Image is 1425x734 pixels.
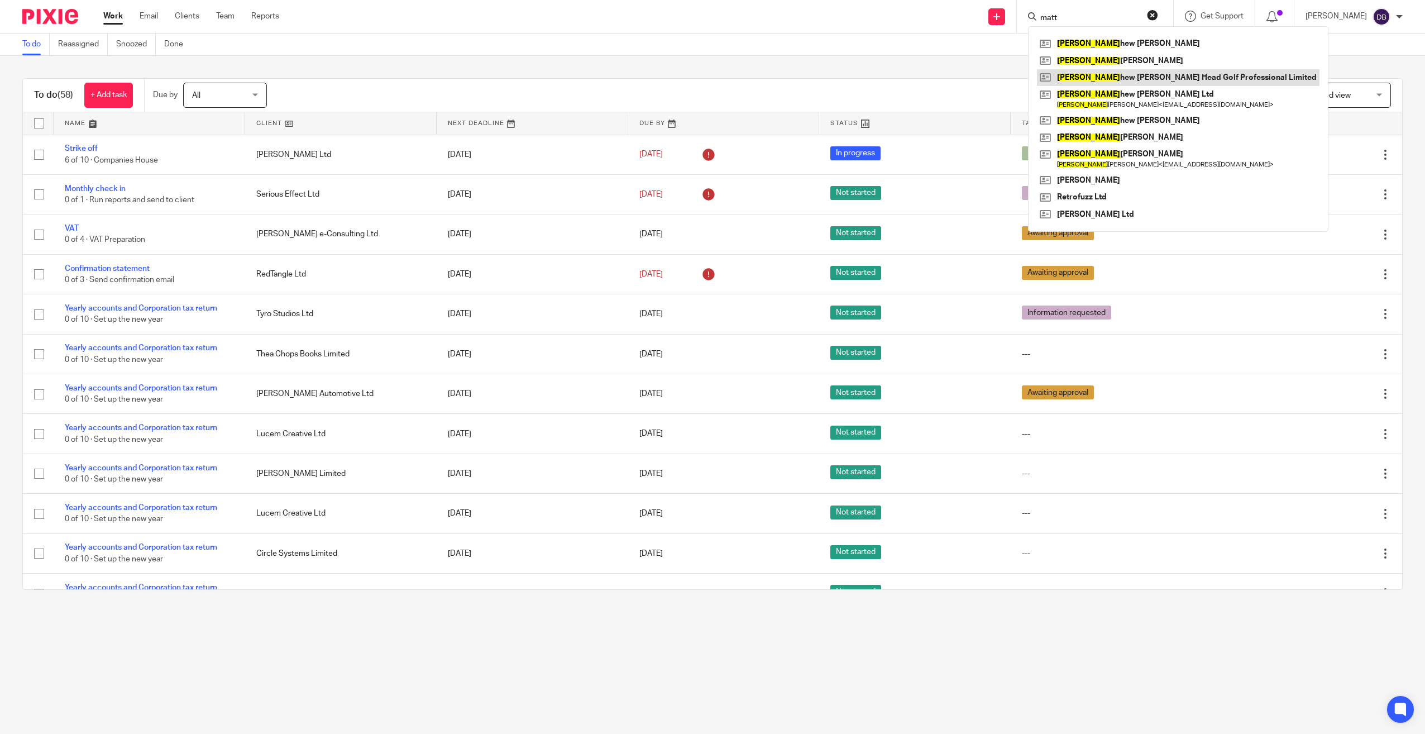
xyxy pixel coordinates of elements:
[437,374,628,414] td: [DATE]
[639,390,663,398] span: [DATE]
[164,34,192,55] a: Done
[639,270,663,278] span: [DATE]
[65,196,194,204] span: 0 of 1 · Run reports and send to client
[639,430,663,438] span: [DATE]
[245,374,437,414] td: [PERSON_NAME] Automotive Ltd
[1022,186,1111,200] span: Information requested
[830,465,881,479] span: Not started
[437,414,628,454] td: [DATE]
[245,494,437,533] td: Lucem Creative Ltd
[65,424,217,432] a: Yearly accounts and Corporation tax return
[245,454,437,493] td: [PERSON_NAME] Limited
[153,89,178,101] p: Due by
[437,533,628,573] td: [DATE]
[65,544,217,551] a: Yearly accounts and Corporation tax return
[437,215,628,254] td: [DATE]
[830,146,881,160] span: In progress
[1147,9,1158,21] button: Clear
[1022,349,1199,360] div: ---
[1022,548,1199,559] div: ---
[34,89,73,101] h1: To do
[639,230,663,238] span: [DATE]
[437,254,628,294] td: [DATE]
[437,454,628,493] td: [DATE]
[1022,306,1111,320] span: Information requested
[437,334,628,374] td: [DATE]
[1022,508,1199,519] div: ---
[65,516,163,523] span: 0 of 10 · Set up the new year
[1022,120,1041,126] span: Tags
[1022,428,1199,440] div: ---
[437,174,628,214] td: [DATE]
[437,574,628,613] td: [DATE]
[65,276,174,284] span: 0 of 3 · Send confirmation email
[65,584,217,592] a: Yearly accounts and Corporation tax return
[437,135,628,174] td: [DATE]
[639,350,663,358] span: [DATE]
[639,190,663,198] span: [DATE]
[216,11,235,22] a: Team
[22,34,50,55] a: To do
[65,504,217,512] a: Yearly accounts and Corporation tax return
[1022,468,1199,479] div: ---
[65,464,217,472] a: Yearly accounts and Corporation tax return
[245,574,437,613] td: TENTH [MEDICAL_DATA] GROUP LTD
[830,186,881,200] span: Not started
[830,426,881,440] span: Not started
[1306,11,1367,22] p: [PERSON_NAME]
[639,509,663,517] span: [DATE]
[830,585,881,599] span: Not started
[830,226,881,240] span: Not started
[192,92,200,99] span: All
[245,414,437,454] td: Lucem Creative Ltd
[1022,266,1094,280] span: Awaiting approval
[245,533,437,573] td: Circle Systems Limited
[245,215,437,254] td: [PERSON_NAME] e-Consulting Ltd
[65,356,163,364] span: 0 of 10 · Set up the new year
[22,9,78,24] img: Pixie
[245,254,437,294] td: RedTangle Ltd
[245,294,437,334] td: Tyro Studios Ltd
[830,506,881,519] span: Not started
[65,395,163,403] span: 0 of 10 · Set up the new year
[65,156,158,164] span: 6 of 10 · Companies House
[830,385,881,399] span: Not started
[639,550,663,557] span: [DATE]
[84,83,133,108] a: + Add task
[65,225,79,232] a: VAT
[639,470,663,478] span: [DATE]
[245,174,437,214] td: Serious Effect Ltd
[437,294,628,334] td: [DATE]
[245,334,437,374] td: Thea Chops Books Limited
[116,34,156,55] a: Snoozed
[58,90,73,99] span: (58)
[140,11,158,22] a: Email
[65,475,163,483] span: 0 of 10 · Set up the new year
[251,11,279,22] a: Reports
[830,306,881,320] span: Not started
[65,555,163,563] span: 0 of 10 · Set up the new year
[1022,226,1094,240] span: Awaiting approval
[103,11,123,22] a: Work
[639,151,663,159] span: [DATE]
[65,236,145,244] span: 0 of 4 · VAT Preparation
[1022,146,1072,160] span: In progress
[65,304,217,312] a: Yearly accounts and Corporation tax return
[65,185,126,193] a: Monthly check in
[65,436,163,444] span: 0 of 10 · Set up the new year
[65,145,98,152] a: Strike off
[65,316,163,324] span: 0 of 10 · Set up the new year
[1022,588,1199,599] div: ---
[830,545,881,559] span: Not started
[1373,8,1390,26] img: svg%3E
[1039,13,1140,23] input: Search
[830,266,881,280] span: Not started
[830,346,881,360] span: Not started
[1201,12,1244,20] span: Get Support
[65,344,217,352] a: Yearly accounts and Corporation tax return
[245,135,437,174] td: [PERSON_NAME] Ltd
[437,494,628,533] td: [DATE]
[65,265,150,273] a: Confirmation statement
[65,384,217,392] a: Yearly accounts and Corporation tax return
[1022,385,1094,399] span: Awaiting approval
